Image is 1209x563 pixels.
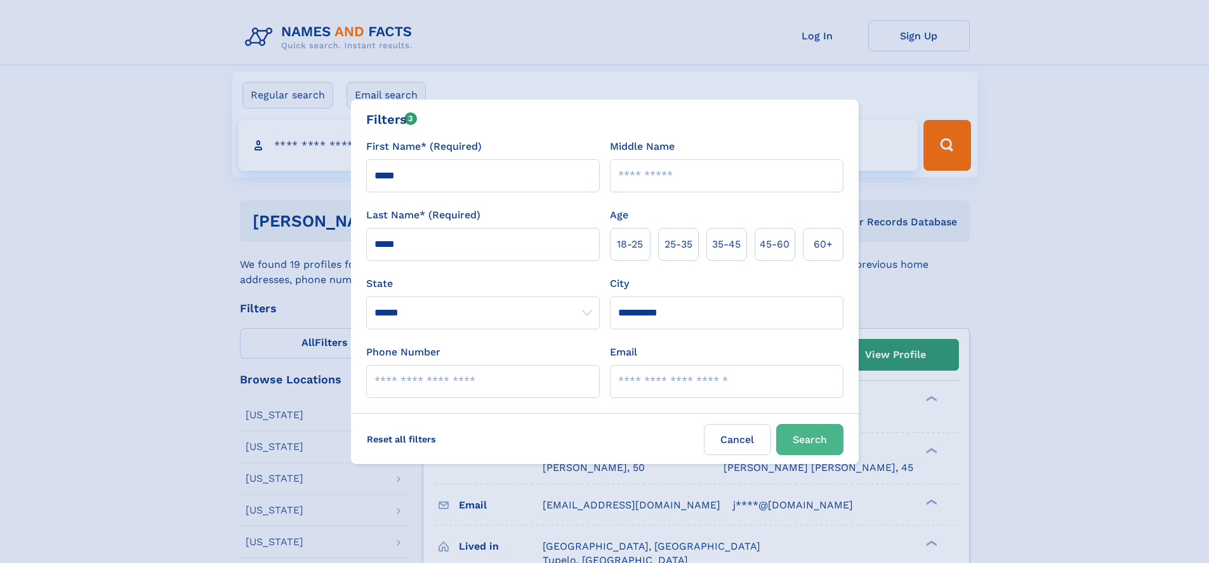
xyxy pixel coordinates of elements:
div: Filters [366,110,418,129]
span: 35‑45 [712,237,741,252]
span: 60+ [814,237,833,252]
span: 25‑35 [664,237,692,252]
label: Phone Number [366,345,440,360]
label: Middle Name [610,139,675,154]
label: Last Name* (Required) [366,208,480,223]
label: Age [610,208,628,223]
label: Email [610,345,637,360]
button: Search [776,424,843,455]
label: Cancel [704,424,771,455]
span: 45‑60 [760,237,789,252]
label: Reset all filters [359,424,444,454]
span: 18‑25 [617,237,643,252]
label: State [366,276,600,291]
label: First Name* (Required) [366,139,482,154]
label: City [610,276,629,291]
